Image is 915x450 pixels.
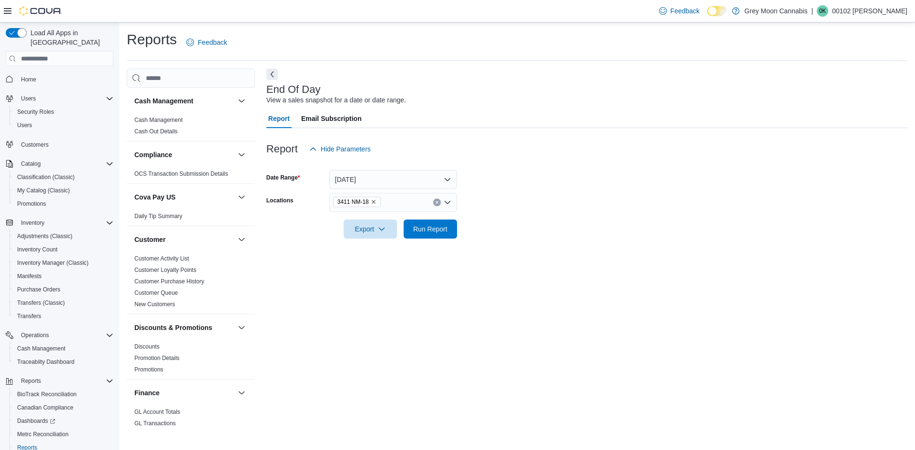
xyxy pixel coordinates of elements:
[13,402,113,413] span: Canadian Compliance
[433,199,441,206] button: Clear input
[13,185,113,196] span: My Catalog (Classic)
[10,342,117,355] button: Cash Management
[134,366,163,373] span: Promotions
[17,312,41,320] span: Transfers
[266,95,406,105] div: View a sales snapshot for a date or date range.
[134,420,176,427] a: GL Transactions
[13,198,113,210] span: Promotions
[134,267,196,273] a: Customer Loyalty Points
[236,322,247,333] button: Discounts & Promotions
[127,114,255,141] div: Cash Management
[10,256,117,270] button: Inventory Manager (Classic)
[13,402,77,413] a: Canadian Compliance
[13,415,113,427] span: Dashboards
[134,116,183,124] span: Cash Management
[183,33,231,52] a: Feedback
[13,389,113,400] span: BioTrack Reconciliation
[21,160,41,168] span: Catalog
[10,414,117,428] a: Dashboards
[236,191,247,203] button: Cova Pay US
[371,199,376,205] button: Remove 3411 NM-18 from selection in this group
[17,286,61,293] span: Purchase Orders
[13,356,113,368] span: Traceabilty Dashboard
[134,388,234,398] button: Finance
[134,170,228,178] span: OCS Transaction Submission Details
[329,170,457,189] button: [DATE]
[134,354,180,362] span: Promotion Details
[17,330,53,341] button: Operations
[2,92,117,105] button: Users
[671,6,700,16] span: Feedback
[10,243,117,256] button: Inventory Count
[17,139,52,150] a: Customers
[13,415,59,427] a: Dashboards
[17,108,54,116] span: Security Roles
[268,109,290,128] span: Report
[655,1,703,20] a: Feedback
[811,5,813,17] p: |
[10,355,117,369] button: Traceabilty Dashboard
[27,28,113,47] span: Load All Apps in [GEOGRAPHIC_DATA]
[13,343,113,354] span: Cash Management
[198,38,227,47] span: Feedback
[17,158,44,170] button: Catalog
[127,341,255,379] div: Discounts & Promotions
[13,198,50,210] a: Promotions
[266,143,298,155] h3: Report
[134,96,193,106] h3: Cash Management
[819,5,826,17] span: 0K
[707,6,727,16] input: Dark Mode
[21,377,41,385] span: Reports
[134,192,234,202] button: Cova Pay US
[134,212,183,220] span: Daily Tip Summary
[2,216,117,230] button: Inventory
[13,343,69,354] a: Cash Management
[17,246,58,253] span: Inventory Count
[13,185,74,196] a: My Catalog (Classic)
[13,230,113,242] span: Adjustments (Classic)
[13,310,45,322] a: Transfers
[17,345,65,352] span: Cash Management
[134,255,189,262] a: Customer Activity List
[444,199,451,206] button: Open list of options
[10,428,117,441] button: Metrc Reconciliation
[134,235,234,244] button: Customer
[21,95,36,102] span: Users
[13,284,113,295] span: Purchase Orders
[134,278,204,285] span: Customer Purchase History
[134,323,212,332] h3: Discounts & Promotions
[134,117,183,123] a: Cash Management
[10,310,117,323] button: Transfers
[17,430,69,438] span: Metrc Reconciliation
[13,106,58,118] a: Security Roles
[17,417,55,425] span: Dashboards
[134,213,183,220] a: Daily Tip Summary
[10,184,117,197] button: My Catalog (Classic)
[17,200,46,208] span: Promotions
[13,297,69,309] a: Transfers (Classic)
[17,187,70,194] span: My Catalog (Classic)
[134,388,160,398] h3: Finance
[17,139,113,150] span: Customers
[2,157,117,170] button: Catalog
[17,375,113,387] span: Reports
[13,284,64,295] a: Purchase Orders
[127,168,255,183] div: Compliance
[13,244,61,255] a: Inventory Count
[344,220,397,239] button: Export
[17,390,77,398] span: BioTrack Reconciliation
[413,224,447,234] span: Run Report
[266,197,294,204] label: Locations
[817,5,828,17] div: 00102 Kristian Serna
[17,404,73,411] span: Canadian Compliance
[13,120,36,131] a: Users
[2,72,117,86] button: Home
[10,401,117,414] button: Canadian Compliance
[134,192,175,202] h3: Cova Pay US
[10,283,117,296] button: Purchase Orders
[266,69,278,80] button: Next
[301,109,362,128] span: Email Subscription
